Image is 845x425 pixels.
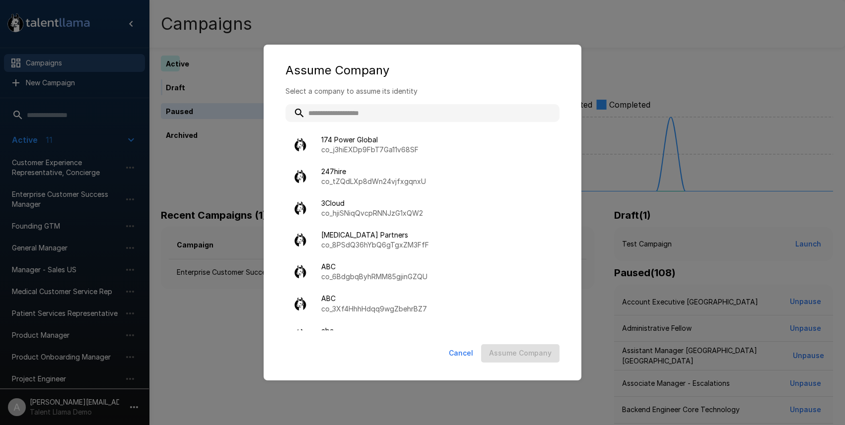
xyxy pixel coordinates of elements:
img: llama_clean.png [293,233,307,247]
img: llama_clean.png [293,329,307,343]
p: co_3Xf4HhhHdqq9wgZbehrBZ7 [321,304,552,314]
p: co_j3hiEXDp9FbT7Ga11v68SF [321,145,552,155]
span: abc [321,326,552,336]
img: llama_clean.png [293,201,307,215]
span: 174 Power Global [321,135,552,145]
div: 174 Power Globalco_j3hiEXDp9FbT7Ga11v68SF [285,130,560,160]
div: 3Cloudco_hjiSNiqQvcpRNNJzG1xQW2 [285,193,560,223]
div: [MEDICAL_DATA] Partnersco_8PSdQ36hYbQ6gTgxZM3FfF [285,225,560,255]
span: ABC [321,294,552,304]
button: Cancel [445,344,477,363]
p: co_hjiSNiqQvcpRNNJzG1xQW2 [321,208,552,218]
img: llama_clean.png [293,170,307,183]
div: ABCco_6BdgbqByhRMM85gjinGZQU [285,257,560,287]
p: Select a company to assume its identity [285,86,560,96]
p: co_8PSdQ36hYbQ6gTgxZM3FfF [321,240,552,250]
p: co_tZQdLXp8dWn24vjfxgqnxU [321,177,552,186]
div: ABCco_3Xf4HhhHdqq9wgZbehrBZ7 [285,289,560,318]
div: abcco_n8RVL7Ky52eto4R2vxhvMX [285,321,560,351]
img: llama_clean.png [293,265,307,279]
span: 3Cloud [321,198,552,208]
p: co_6BdgbqByhRMM85gjinGZQU [321,272,552,282]
span: ABC [321,262,552,272]
span: 247hire [321,167,552,177]
img: llama_clean.png [293,297,307,311]
div: Assume Company [285,62,560,78]
div: 247hireco_tZQdLXp8dWn24vjfxgqnxU [285,162,560,191]
span: [MEDICAL_DATA] Partners [321,230,552,240]
img: llama_clean.png [293,138,307,152]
